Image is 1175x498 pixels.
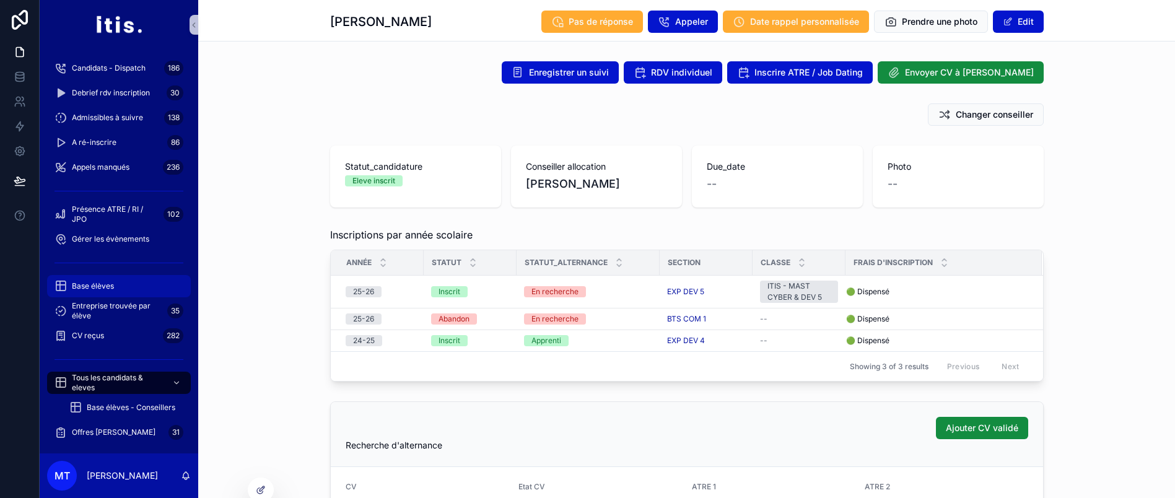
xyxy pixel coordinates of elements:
span: -- [707,175,717,193]
span: Base élèves [72,281,114,291]
button: Pas de réponse [541,11,643,33]
div: En recherche [531,286,579,297]
span: MT [55,468,70,483]
span: Présence ATRE / RI / JPO [72,204,159,224]
span: Pas de réponse [569,15,633,28]
a: Entreprise trouvée par élève35 [47,300,191,322]
span: Recherche d'alternance [346,440,442,450]
button: Appeler [648,11,718,33]
div: Inscrit [439,335,460,346]
span: Photo [888,160,1029,173]
span: Appels manqués [72,162,129,172]
span: 🟢 Dispensé [846,336,889,346]
span: A ré-inscrire [72,138,116,147]
span: RDV individuel [651,66,712,79]
a: A ré-inscrire86 [47,131,191,154]
span: Showing 3 of 3 results [850,362,928,372]
a: Base élèves [47,275,191,297]
span: ATRE 1 [692,482,716,491]
span: -- [760,336,767,346]
div: 35 [167,304,183,318]
span: Statut_alternance [525,258,608,268]
div: Inscrit [439,286,460,297]
span: Tous les candidats & eleves [72,373,162,393]
a: CV reçus282 [47,325,191,347]
span: Etat CV [518,482,545,491]
div: Eleve inscrit [352,175,395,186]
span: Inscrire ATRE / Job Dating [754,66,863,79]
span: CV reçus [72,331,104,341]
div: scrollable content [40,50,198,453]
a: Candidats - Dispatch186 [47,57,191,79]
a: Debrief rdv inscription30 [47,82,191,104]
span: Due_date [707,160,848,173]
span: Appeler [675,15,708,28]
span: 🟢 Dispensé [846,287,889,297]
a: Présence ATRE / RI / JPO102 [47,203,191,225]
div: 24-25 [353,335,375,346]
div: 86 [167,135,183,150]
a: Gérer les évènements [47,228,191,250]
span: Changer conseiller [956,108,1033,121]
a: EXP DEV 5 [667,287,704,297]
p: [PERSON_NAME] [87,470,158,482]
span: -- [760,314,767,324]
span: Candidats - Dispatch [72,63,146,73]
div: En recherche [531,313,579,325]
span: Offres [PERSON_NAME] [72,427,155,437]
span: Enregistrer un suivi [529,66,609,79]
button: Date rappel personnalisée [723,11,869,33]
div: ITIS - MAST CYBER & DEV 5 [767,281,831,303]
span: Prendre une photo [902,15,977,28]
button: RDV individuel [624,61,722,84]
a: Offres [PERSON_NAME]31 [47,421,191,443]
img: App logo [95,15,142,35]
span: Statut [432,258,461,268]
div: 30 [167,85,183,100]
h1: [PERSON_NAME] [330,13,432,30]
span: 🟢 Dispensé [846,314,889,324]
span: Ajouter CV validé [946,422,1018,434]
span: Année [346,258,372,268]
span: Conseiller allocation [526,160,667,173]
div: 25-26 [353,313,374,325]
button: Prendre une photo [874,11,988,33]
span: Date rappel personnalisée [750,15,859,28]
span: Entreprise trouvée par élève [72,301,162,321]
div: Abandon [439,313,470,325]
div: Apprenti [531,335,561,346]
span: [PERSON_NAME] [526,175,620,193]
button: Edit [993,11,1044,33]
div: 236 [163,160,183,175]
span: CV [346,482,357,491]
span: Gérer les évènements [72,234,149,244]
span: Statut_candidature [345,160,486,173]
button: Inscrire ATRE / Job Dating [727,61,873,84]
a: Tous les candidats & eleves [47,372,191,394]
button: Changer conseiller [928,103,1044,126]
span: Inscriptions par année scolaire [330,227,473,242]
a: Appels manqués236 [47,156,191,178]
a: EXP DEV 4 [667,336,705,346]
span: Envoyer CV à [PERSON_NAME] [905,66,1034,79]
div: 282 [163,328,183,343]
span: Debrief rdv inscription [72,88,150,98]
a: Admissibles à suivre138 [47,107,191,129]
div: 186 [164,61,183,76]
div: 25-26 [353,286,374,297]
a: Base élèves - Conseillers [62,396,191,419]
span: ATRE 2 [865,482,890,491]
button: Envoyer CV à [PERSON_NAME] [878,61,1044,84]
span: Admissibles à suivre [72,113,143,123]
button: Enregistrer un suivi [502,61,619,84]
div: 138 [164,110,183,125]
a: BTS COM 1 [667,314,706,324]
span: Classe [761,258,790,268]
div: 31 [168,425,183,440]
span: -- [888,175,898,193]
span: Base élèves - Conseillers [87,403,175,413]
span: Section [668,258,701,268]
